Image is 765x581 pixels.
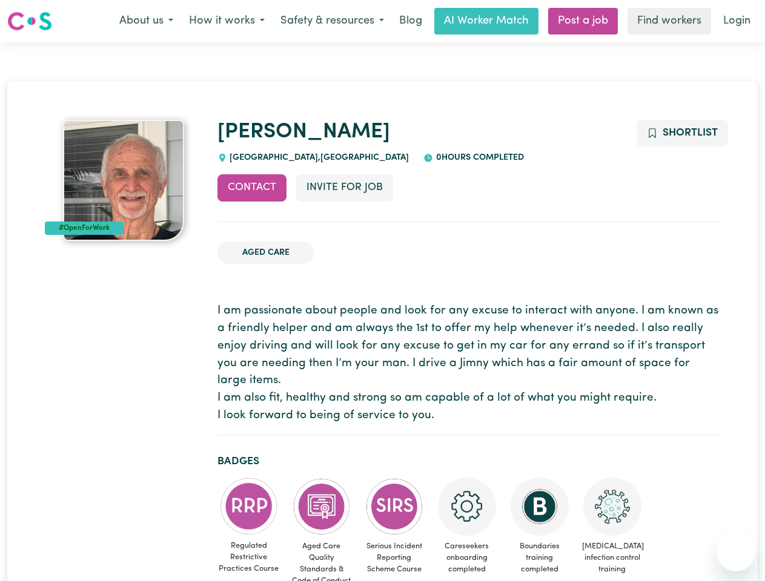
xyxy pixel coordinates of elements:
img: CS Academy: Boundaries in care and support work course completed [511,478,569,536]
p: I am passionate about people and look for any excuse to interact with anyone. I am known as a fri... [217,303,721,425]
button: Safety & resources [273,8,392,34]
a: Find workers [628,8,711,34]
span: Shortlist [663,128,718,138]
span: Careseekers onboarding completed [435,536,498,580]
button: How it works [181,8,273,34]
a: Login [716,8,758,34]
button: Contact [217,174,286,201]
img: Careseekers logo [7,10,52,32]
span: 0 hours completed [433,153,524,162]
img: CS Academy: Aged Care Quality Standards & Code of Conduct course completed [293,478,351,536]
span: [GEOGRAPHIC_DATA] , [GEOGRAPHIC_DATA] [227,153,409,162]
a: Post a job [548,8,618,34]
a: AI Worker Match [434,8,538,34]
iframe: Button to launch messaging window [717,533,755,571]
span: Regulated Restrictive Practices Course [217,535,280,580]
div: #OpenForWork [45,222,124,235]
img: CS Academy: Serious Incident Reporting Scheme course completed [365,478,423,536]
a: [PERSON_NAME] [217,122,390,143]
span: Serious Incident Reporting Scheme Course [363,536,426,580]
button: About us [111,8,181,34]
h2: Badges [217,455,721,468]
img: Kenneth [63,120,184,241]
a: Careseekers logo [7,7,52,35]
a: Blog [392,8,429,34]
a: Kenneth's profile picture'#OpenForWork [45,120,203,241]
li: Aged Care [217,241,314,264]
button: Add to shortlist [637,120,728,146]
button: Invite for Job [296,174,393,201]
span: Boundaries training completed [508,536,571,580]
img: CS Academy: Careseekers Onboarding course completed [438,478,496,536]
img: CS Academy: Regulated Restrictive Practices course completed [220,478,278,535]
span: [MEDICAL_DATA] infection control training [581,536,644,580]
img: CS Academy: COVID-19 Infection Control Training course completed [583,478,641,536]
